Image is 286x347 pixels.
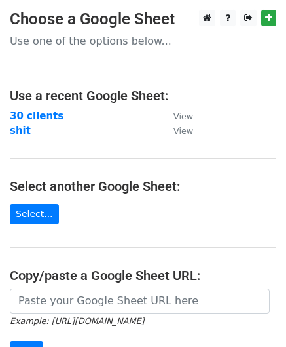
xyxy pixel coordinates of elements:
h4: Select another Google Sheet: [10,178,276,194]
h4: Use a recent Google Sheet: [10,88,276,104]
a: shit [10,125,31,136]
a: 30 clients [10,110,63,122]
small: View [173,126,193,136]
h3: Choose a Google Sheet [10,10,276,29]
h4: Copy/paste a Google Sheet URL: [10,268,276,283]
p: Use one of the options below... [10,34,276,48]
small: Example: [URL][DOMAIN_NAME] [10,316,144,326]
a: Select... [10,204,59,224]
a: View [160,110,193,122]
small: View [173,112,193,121]
a: View [160,125,193,136]
input: Paste your Google Sheet URL here [10,289,270,314]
